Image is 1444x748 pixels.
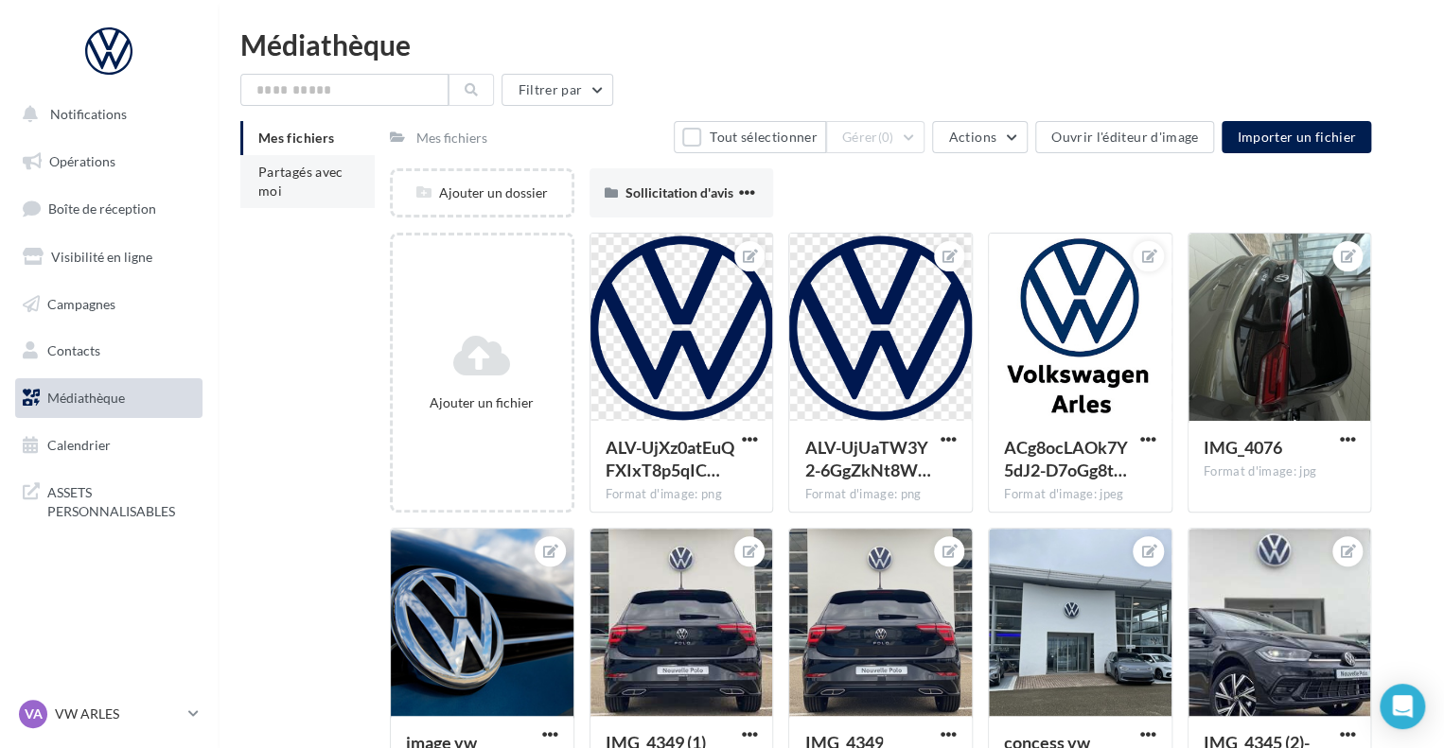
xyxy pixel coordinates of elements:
[11,285,206,324] a: Campagnes
[932,121,1027,153] button: Actions
[258,164,343,199] span: Partagés avec moi
[416,129,487,148] div: Mes fichiers
[11,331,206,371] a: Contacts
[606,437,734,480] span: ALV-UjXz0atEuQFXIxT8p5qICzVeHGcbPIpw_1ly7mJfFuezHtZ7Ox8F
[1035,121,1214,153] button: Ouvrir l'éditeur d'image
[1204,463,1356,480] div: Format d'image: jpg
[393,183,572,202] div: Ajouter un dossier
[51,249,152,265] span: Visibilité en ligne
[25,705,43,723] span: VA
[49,153,115,169] span: Opérations
[55,705,181,723] p: VW ARLES
[1380,684,1425,729] div: Open Intercom Messenger
[258,130,334,146] span: Mes fichiers
[11,237,206,277] a: Visibilité en ligne
[826,121,925,153] button: Gérer(0)
[11,188,206,229] a: Boîte de réception
[878,130,894,145] span: (0)
[1004,486,1156,503] div: Format d'image: jpeg
[11,426,206,465] a: Calendrier
[625,184,733,200] span: Sollicitation d'avis
[11,95,199,134] button: Notifications
[47,342,100,358] span: Contacts
[948,129,995,145] span: Actions
[50,106,127,122] span: Notifications
[804,486,957,503] div: Format d'image: png
[400,393,564,412] div: Ajouter un fichier
[1222,121,1371,153] button: Importer un fichier
[11,142,206,182] a: Opérations
[47,437,111,453] span: Calendrier
[240,30,1421,59] div: Médiathèque
[47,479,195,520] span: ASSETS PERSONNALISABLES
[47,295,115,311] span: Campagnes
[1237,129,1356,145] span: Importer un fichier
[11,378,206,418] a: Médiathèque
[1004,437,1128,480] span: ACg8ocLAOk7Y5dJ2-D7oGg8tlEzK-EpGBmVVNOKh9kD6nQFaI-prgGuH
[48,200,156,217] span: Boîte de réception
[804,437,930,480] span: ALV-UjUaTW3Y2-6GgZkNt8W_6qjV_PRQPrjlPR6-FR48_DiRcl1KJ6vR
[606,486,758,503] div: Format d'image: png
[502,74,613,106] button: Filtrer par
[674,121,825,153] button: Tout sélectionner
[15,696,203,732] a: VA VW ARLES
[47,390,125,406] span: Médiathèque
[1204,437,1282,458] span: IMG_4076
[11,472,206,528] a: ASSETS PERSONNALISABLES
